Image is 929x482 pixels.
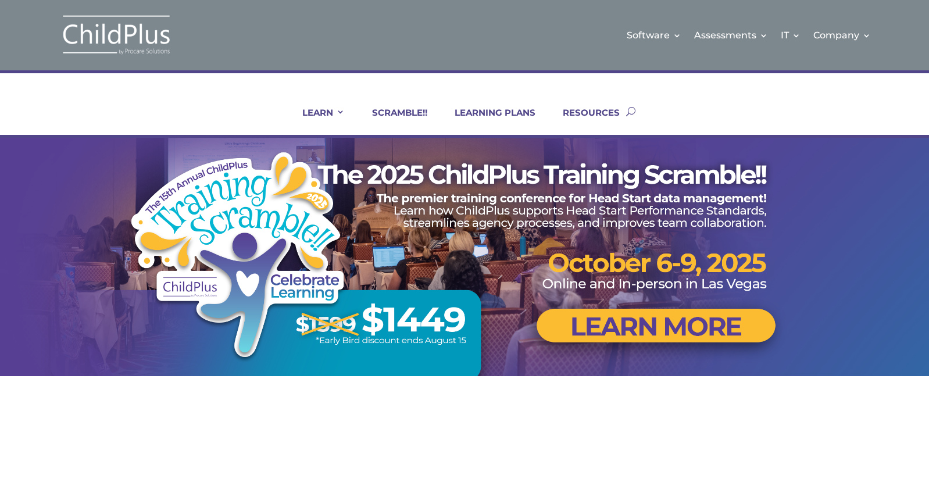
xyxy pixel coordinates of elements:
[694,12,768,59] a: Assessments
[627,12,681,59] a: Software
[440,107,535,135] a: LEARNING PLANS
[358,107,427,135] a: SCRAMBLE!!
[781,12,801,59] a: IT
[813,12,871,59] a: Company
[548,107,620,135] a: RESOURCES
[288,107,345,135] a: LEARN
[92,420,837,452] h1: More than one way to learn!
